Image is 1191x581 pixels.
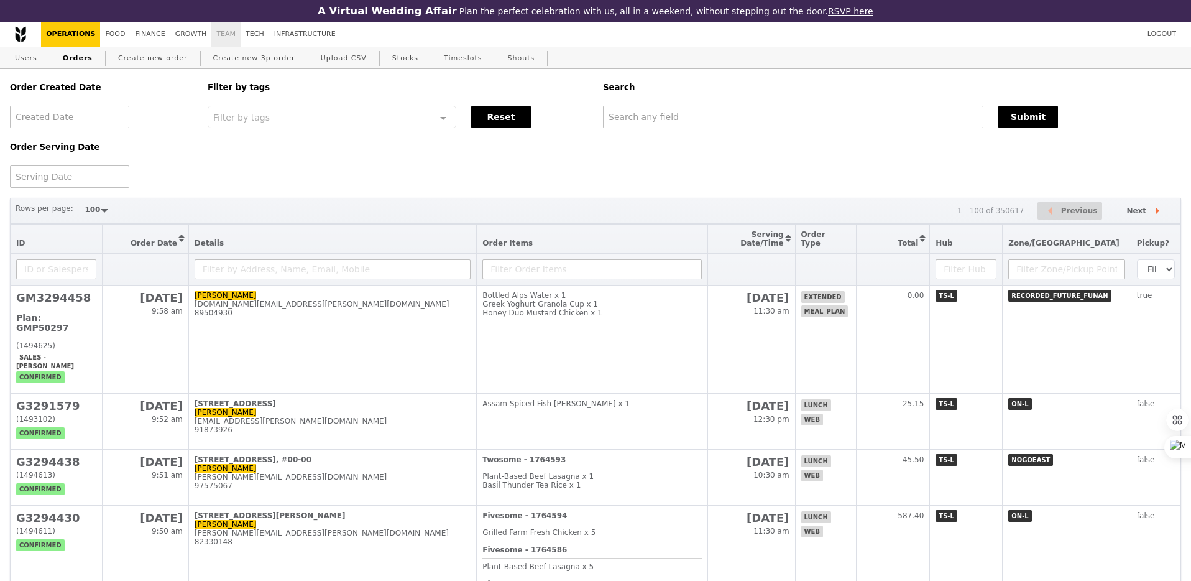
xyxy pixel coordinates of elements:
span: 10:30 am [753,471,789,480]
input: Created Date [10,106,129,128]
h5: Order Serving Date [10,142,193,152]
a: [PERSON_NAME] [195,464,257,473]
h2: G3294438 [16,455,96,468]
h2: GM3294458 [16,291,96,304]
input: Serving Date [10,165,129,188]
a: [PERSON_NAME] [195,520,257,529]
a: Operations [41,22,100,47]
a: Stocks [387,47,423,70]
span: lunch [801,399,831,411]
span: Plant‑Based Beef Lasagna x 5 [482,562,594,571]
a: Infrastructure [269,22,341,47]
div: (1494625) [16,342,96,350]
h2: [DATE] [108,511,182,524]
h5: Search [603,83,1181,92]
a: Users [10,47,42,70]
span: 0.00 [908,291,924,300]
div: [DOMAIN_NAME][EMAIL_ADDRESS][PERSON_NAME][DOMAIN_NAME] [195,300,471,309]
button: Next [1116,202,1175,220]
span: confirmed [16,427,65,439]
span: ON-L [1008,510,1031,522]
span: 45.50 [903,455,924,464]
span: 9:50 am [152,527,183,536]
span: Next [1126,203,1146,218]
a: [PERSON_NAME] [195,291,257,300]
span: 25.15 [903,399,924,408]
span: ID [16,239,25,248]
button: Previous [1037,202,1102,220]
span: 9:51 am [152,471,183,480]
div: [PERSON_NAME][EMAIL_ADDRESS][DOMAIN_NAME] [195,473,471,481]
div: 89504930 [195,309,471,317]
span: Pickup? [1137,239,1169,248]
label: Rows per page: [16,202,73,215]
span: Order Items [482,239,533,248]
span: false [1137,399,1155,408]
span: ON-L [1008,398,1031,410]
a: Food [100,22,130,47]
h2: [DATE] [108,455,182,468]
a: Create new 3p order [208,47,300,70]
h3: A Virtual Wedding Affair [318,5,456,17]
input: Filter Zone/Pickup Point [1008,259,1125,279]
a: Finance [131,22,170,47]
h3: Plan: GMP50297 [16,313,96,333]
a: Tech [241,22,269,47]
span: RECORDED_FUTURE_FUNAN [1008,290,1111,302]
h2: G3291579 [16,399,96,412]
span: web [801,470,823,481]
a: Team [211,22,241,47]
span: confirmed [16,483,65,495]
div: Bottled Alps Water x 1 [482,291,702,300]
a: Growth [170,22,212,47]
span: Sales - [PERSON_NAME] [16,351,77,372]
span: Hub [936,239,952,248]
div: Assam Spiced Fish [PERSON_NAME] x 1 [482,399,702,408]
span: Details [195,239,224,248]
button: Reset [471,106,531,128]
h2: [DATE] [714,291,789,304]
span: lunch [801,455,831,467]
div: [PERSON_NAME][EMAIL_ADDRESS][PERSON_NAME][DOMAIN_NAME] [195,529,471,537]
span: confirmed [16,539,65,551]
img: Grain logo [15,26,26,42]
h5: Order Created Date [10,83,193,92]
div: 82330148 [195,537,471,546]
div: (1493102) [16,415,96,424]
h2: G3294430 [16,511,96,524]
span: TS-L [936,510,957,522]
a: Logout [1143,22,1181,47]
div: Honey Duo Mustard Chicken x 1 [482,309,702,317]
span: meal_plan [801,305,848,317]
span: lunch [801,511,831,523]
div: [STREET_ADDRESS][PERSON_NAME] [195,511,471,520]
a: [PERSON_NAME] [195,408,257,417]
div: 1 - 100 of 350617 [957,207,1024,215]
span: 587.40 [898,511,924,520]
a: Upload CSV [316,47,372,70]
a: Timeslots [439,47,487,70]
span: TS-L [936,454,957,466]
div: Greek Yoghurt Granola Cup x 1 [482,300,702,309]
h2: [DATE] [108,399,182,412]
span: Order Type [801,230,825,248]
b: Fivesome - 1764594 [482,511,567,520]
span: confirmed [16,371,65,383]
input: Filter Hub [936,259,996,279]
a: Orders [58,47,98,70]
div: (1494613) [16,471,96,480]
span: TS-L [936,398,957,410]
div: 97575067 [195,481,471,490]
span: true [1137,291,1152,300]
div: [STREET_ADDRESS] [195,399,471,408]
input: ID or Salesperson name [16,259,96,279]
button: Submit [998,106,1058,128]
a: Create new order [113,47,193,70]
span: Filter by tags [213,111,270,123]
span: false [1137,511,1155,520]
div: Plan the perfect celebration with us, all in a weekend, without stepping out the door. [237,5,954,17]
span: web [801,526,823,537]
span: TS-L [936,290,957,302]
h5: Filter by tags [208,83,588,92]
div: [STREET_ADDRESS], #00-00 [195,455,471,464]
